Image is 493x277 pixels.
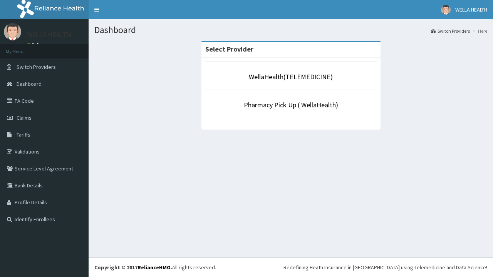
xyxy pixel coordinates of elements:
a: Switch Providers [431,28,470,34]
img: User Image [441,5,451,15]
footer: All rights reserved. [89,257,493,277]
li: Here [471,28,487,34]
span: Tariffs [17,131,30,138]
img: User Image [4,23,21,40]
span: WELLA HEALTH [455,6,487,13]
span: Claims [17,114,32,121]
span: Switch Providers [17,63,56,70]
a: RelianceHMO [138,264,171,271]
a: Online [27,42,45,47]
a: WellaHealth(TELEMEDICINE) [249,72,333,81]
h1: Dashboard [94,25,487,35]
span: Dashboard [17,80,42,87]
strong: Copyright © 2017 . [94,264,172,271]
strong: Select Provider [205,45,253,53]
div: Redefining Heath Insurance in [GEOGRAPHIC_DATA] using Telemedicine and Data Science! [283,264,487,271]
p: WELLA HEALTH [27,31,72,38]
a: Pharmacy Pick Up ( WellaHealth) [244,100,338,109]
